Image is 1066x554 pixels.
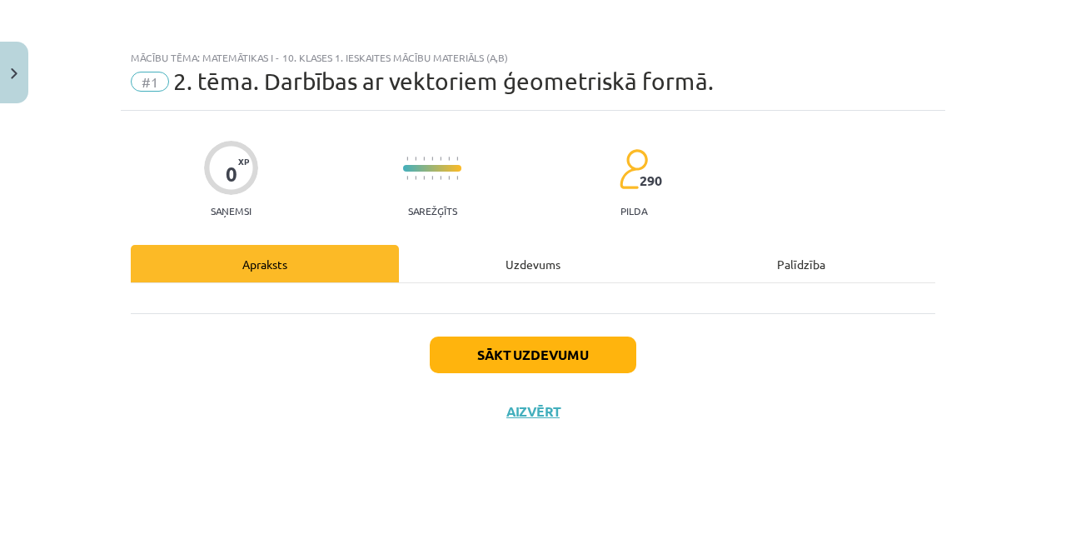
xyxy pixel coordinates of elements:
[620,205,647,217] p: pilda
[399,245,667,282] div: Uzdevums
[173,67,714,95] span: 2. tēma. Darbības ar vektoriem ģeometriskā formā.
[667,245,935,282] div: Palīdzība
[440,157,441,161] img: icon-short-line-57e1e144782c952c97e751825c79c345078a6d821885a25fce030b3d8c18986b.svg
[406,157,408,161] img: icon-short-line-57e1e144782c952c97e751825c79c345078a6d821885a25fce030b3d8c18986b.svg
[456,176,458,180] img: icon-short-line-57e1e144782c952c97e751825c79c345078a6d821885a25fce030b3d8c18986b.svg
[456,157,458,161] img: icon-short-line-57e1e144782c952c97e751825c79c345078a6d821885a25fce030b3d8c18986b.svg
[423,157,425,161] img: icon-short-line-57e1e144782c952c97e751825c79c345078a6d821885a25fce030b3d8c18986b.svg
[430,337,636,373] button: Sākt uzdevumu
[619,148,648,190] img: students-c634bb4e5e11cddfef0936a35e636f08e4e9abd3cc4e673bd6f9a4125e45ecb1.svg
[640,173,662,188] span: 290
[131,52,935,63] div: Mācību tēma: Matemātikas i - 10. klases 1. ieskaites mācību materiāls (a,b)
[415,157,416,161] img: icon-short-line-57e1e144782c952c97e751825c79c345078a6d821885a25fce030b3d8c18986b.svg
[408,205,457,217] p: Sarežģīts
[131,245,399,282] div: Apraksts
[423,176,425,180] img: icon-short-line-57e1e144782c952c97e751825c79c345078a6d821885a25fce030b3d8c18986b.svg
[204,205,258,217] p: Saņemsi
[448,176,450,180] img: icon-short-line-57e1e144782c952c97e751825c79c345078a6d821885a25fce030b3d8c18986b.svg
[226,162,237,186] div: 0
[431,176,433,180] img: icon-short-line-57e1e144782c952c97e751825c79c345078a6d821885a25fce030b3d8c18986b.svg
[440,176,441,180] img: icon-short-line-57e1e144782c952c97e751825c79c345078a6d821885a25fce030b3d8c18986b.svg
[11,68,17,79] img: icon-close-lesson-0947bae3869378f0d4975bcd49f059093ad1ed9edebbc8119c70593378902aed.svg
[238,157,249,166] span: XP
[406,176,408,180] img: icon-short-line-57e1e144782c952c97e751825c79c345078a6d821885a25fce030b3d8c18986b.svg
[501,403,565,420] button: Aizvērt
[431,157,433,161] img: icon-short-line-57e1e144782c952c97e751825c79c345078a6d821885a25fce030b3d8c18986b.svg
[415,176,416,180] img: icon-short-line-57e1e144782c952c97e751825c79c345078a6d821885a25fce030b3d8c18986b.svg
[131,72,169,92] span: #1
[448,157,450,161] img: icon-short-line-57e1e144782c952c97e751825c79c345078a6d821885a25fce030b3d8c18986b.svg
